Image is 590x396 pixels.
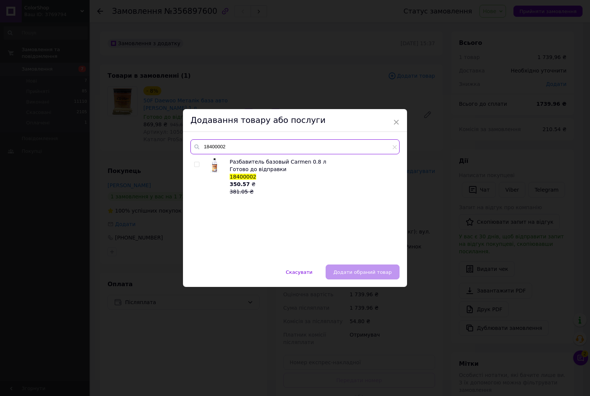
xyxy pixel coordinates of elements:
[230,165,395,173] div: Готово до відправки
[393,116,400,129] span: ×
[230,181,250,187] b: 350.57
[230,180,395,195] div: ₴
[230,159,326,165] span: Разбавитель базовый Carmen 0.8 л
[278,264,320,279] button: Скасувати
[230,174,256,180] span: 18400002
[183,109,407,132] div: Додавання товару або послуги
[230,189,254,195] span: 381.05 ₴
[286,269,312,275] span: Скасувати
[207,158,222,173] img: Разбавитель базовый Carmen 0.8 л
[190,139,400,154] input: Пошук за товарами та послугами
